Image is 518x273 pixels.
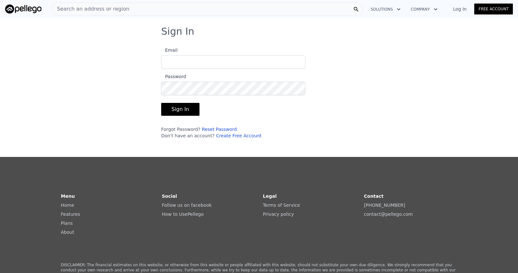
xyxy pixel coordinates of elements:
[161,82,305,95] input: Password
[162,194,177,199] strong: Social
[474,4,513,14] a: Free Account
[365,4,406,15] button: Solutions
[52,5,129,13] span: Search an address or region
[161,48,178,53] span: Email
[364,203,405,208] a: [PHONE_NUMBER]
[161,26,357,37] h3: Sign In
[406,4,443,15] button: Company
[202,127,237,132] a: Reset Password
[61,221,73,226] a: Plans
[263,212,294,217] a: Privacy policy
[61,194,75,199] strong: Menu
[61,203,74,208] a: Home
[364,212,413,217] a: contact@pellego.com
[161,103,199,116] button: Sign In
[216,133,262,138] a: Create Free Account
[263,203,300,208] a: Terms of Service
[61,212,80,217] a: Features
[5,5,42,14] img: Pellego
[162,203,212,208] a: Follow us on facebook
[161,55,305,69] input: Email
[364,194,384,199] strong: Contact
[61,230,74,235] a: About
[161,126,305,139] div: Forgot Password? Don't have an account?
[263,194,277,199] strong: Legal
[161,74,186,79] span: Password
[445,6,474,12] a: Log In
[162,212,204,217] a: How to UsePellego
